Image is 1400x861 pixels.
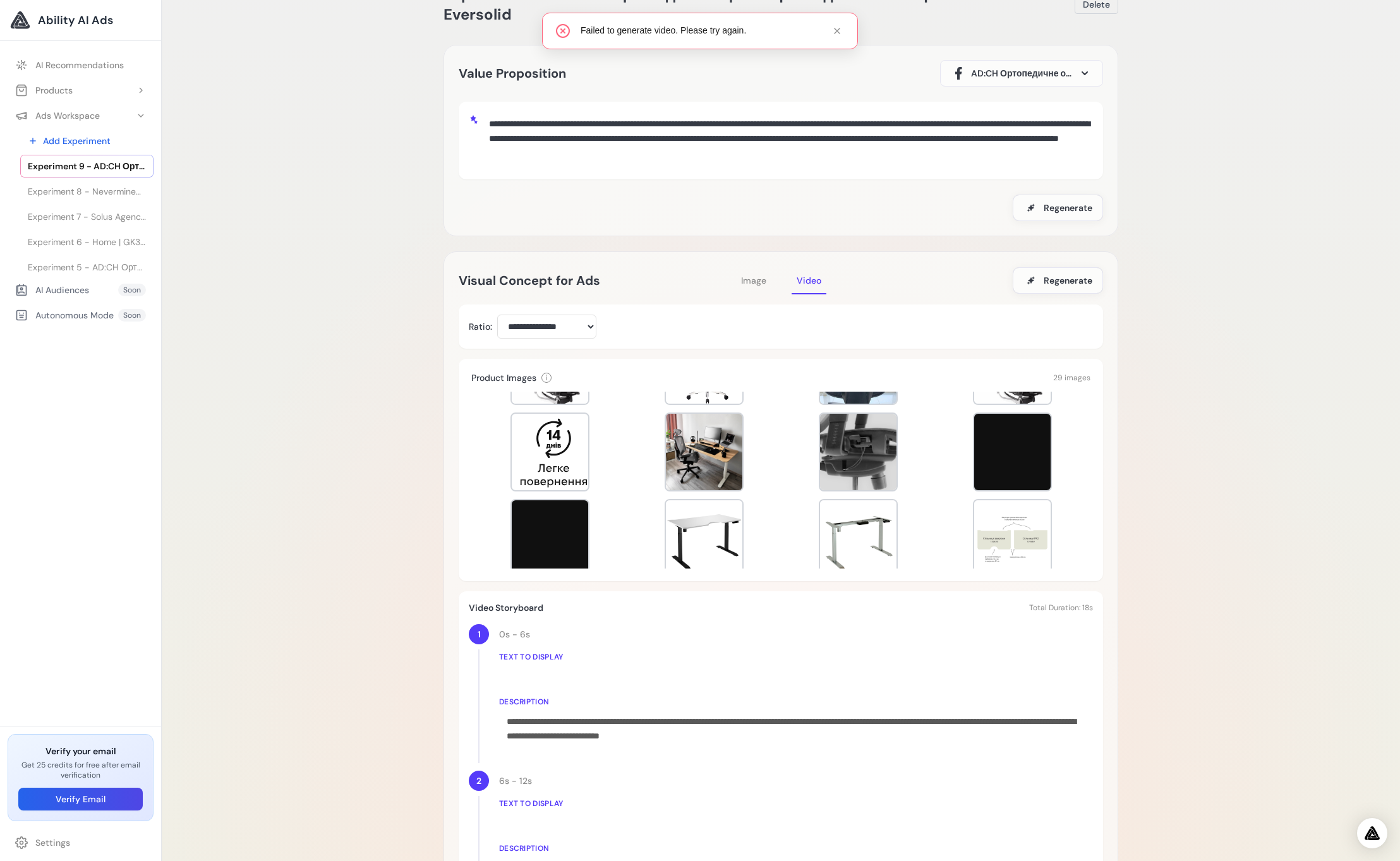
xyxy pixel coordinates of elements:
div: Open Intercom Messenger [1357,818,1387,848]
span: 29 images [1053,373,1090,383]
span: i [546,373,548,383]
label: Text to display [499,652,1093,662]
span: Soon [118,284,146,296]
button: AD:CH Ортопедичне офісне крісло для комп'ютера VIDA V7A – Eversolid [940,60,1103,87]
div: Products [15,84,73,97]
button: Regenerate [1013,195,1103,221]
a: Experiment 9 - AD:CH Ортопедичне офісне крісло для комп'ютера VIDA V7A – Eversolid [20,155,154,178]
h4: Video Storyboard [469,601,543,614]
span: Experiment 6 - Home | GK3 Capital [28,236,146,248]
h3: 6s - 12s [499,771,532,791]
div: 2 [469,771,489,791]
h3: 0s - 6s [499,624,530,644]
label: Description [499,843,1093,853]
span: Video [797,275,821,286]
label: Ratio: [469,320,492,333]
button: Regenerate [1013,267,1103,294]
h3: Verify your email [18,745,143,757]
a: Settings [8,831,154,854]
span: Ability AI Ads [38,11,113,29]
span: Experiment 9 - AD:CH Ортопедичне офісне крісло для комп'ютера VIDA V7A – Eversolid [28,160,146,172]
a: Experiment 6 - Home | GK3 Capital [20,231,154,253]
div: Failed to generate video. Please try again. [581,25,819,37]
a: Experiment 8 - Nevermined | The AI Billing and Payments Infrastructure [20,180,154,203]
button: Image [736,267,771,294]
span: Experiment 5 - AD:CH Ортопедичне офісне крісло для комп'ютера VIDA V7A – Eversolid - AD:CH Ортопе... [28,261,146,274]
label: Description [499,697,1093,707]
button: Ads Workspace [8,104,154,127]
div: 1 [469,624,489,644]
a: AI Recommendations [8,54,154,76]
span: Regenerate [1044,274,1092,287]
div: Total Duration: 18s [1029,603,1093,613]
a: Add Experiment [20,129,154,152]
div: Autonomous Mode [15,309,114,322]
a: Experiment 7 - Solus Agency: Empowering Your Digital Success Journey [20,205,154,228]
p: Get 25 credits for free after email verification [18,760,143,780]
span: Regenerate [1044,202,1092,214]
div: AI Audiences [15,284,89,296]
h2: Value Proposition [459,63,566,83]
span: AD:CH Ортопедичне офісне крісло для комп'ютера VIDA V7A – Eversolid [971,67,1072,80]
div: Ads Workspace [15,109,100,122]
label: Text to display [499,798,1093,809]
span: Experiment 7 - Solus Agency: Empowering Your Digital Success Journey [28,210,146,223]
button: Products [8,79,154,102]
button: Video [792,267,826,294]
h3: Product Images [471,371,536,384]
span: Experiment 8 - Nevermined | The AI Billing and Payments Infrastructure [28,185,146,198]
button: Verify Email [18,788,143,810]
span: Soon [118,309,146,322]
span: Image [741,275,766,286]
h2: Visual Concept for Ads [459,270,736,291]
a: Ability AI Ads [10,10,151,30]
a: Experiment 5 - AD:CH Ортопедичне офісне крісло для комп'ютера VIDA V7A – Eversolid - AD:CH Ортопе... [20,256,154,279]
